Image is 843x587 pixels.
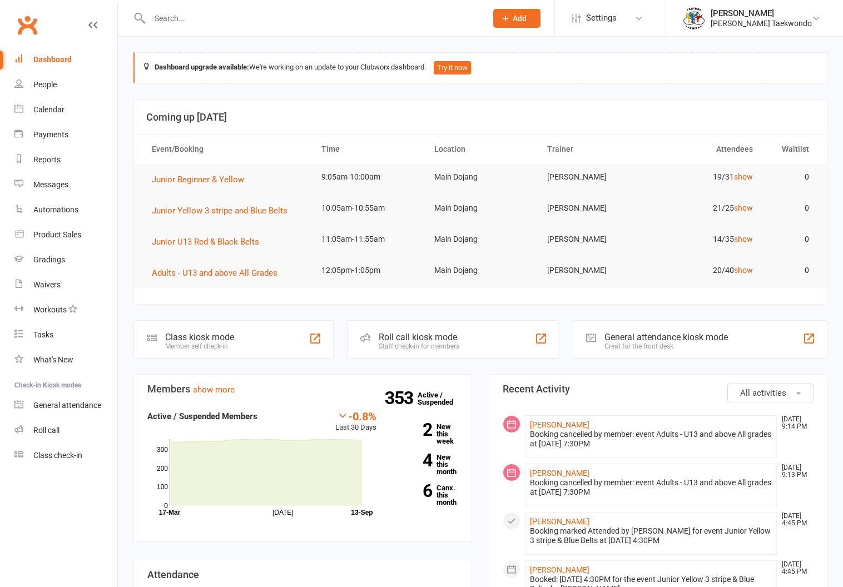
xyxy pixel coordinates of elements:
a: 6Canx. this month [393,484,458,506]
strong: 353 [385,390,418,406]
div: People [33,80,57,89]
th: Event/Booking [142,135,311,163]
div: Member self check-in [165,342,234,350]
div: Class check-in [33,451,82,460]
td: 0 [763,195,820,221]
button: All activities [727,384,814,402]
h3: Attendance [147,569,458,580]
div: We're working on an update to your Clubworx dashboard. [133,52,827,83]
strong: Active / Suspended Members [147,411,257,421]
a: Tasks [14,322,117,347]
a: show [734,172,753,181]
a: What's New [14,347,117,372]
time: [DATE] 4:45 PM [776,513,813,527]
td: 19/31 [650,164,763,190]
a: Messages [14,172,117,197]
button: Junior Yellow 3 stripe and Blue Belts [152,204,295,217]
a: People [14,72,117,97]
a: Workouts [14,297,117,322]
td: [PERSON_NAME] [537,164,650,190]
div: Roll call [33,426,59,435]
a: Payments [14,122,117,147]
td: Main Dojang [424,257,537,283]
a: General attendance kiosk mode [14,393,117,418]
h3: Recent Activity [503,384,814,395]
a: [PERSON_NAME] [530,420,589,429]
time: [DATE] 9:14 PM [776,416,813,430]
div: [PERSON_NAME] Taekwondo [711,18,812,28]
a: Product Sales [14,222,117,247]
th: Trainer [537,135,650,163]
time: [DATE] 4:45 PM [776,561,813,575]
a: Class kiosk mode [14,443,117,468]
div: Gradings [33,255,65,264]
div: Payments [33,130,68,139]
th: Time [311,135,424,163]
td: 0 [763,257,820,283]
div: Workouts [33,305,67,314]
span: Settings [586,6,617,31]
div: Last 30 Days [335,410,376,434]
div: Tasks [33,330,53,339]
time: [DATE] 9:13 PM [776,464,813,479]
td: 20/40 [650,257,763,283]
div: Dashboard [33,55,72,64]
span: Add [513,14,527,23]
input: Search... [146,11,479,26]
div: Booking cancelled by member: event Adults - U13 and above All grades at [DATE] 7:30PM [530,430,772,449]
span: Junior Yellow 3 stripe and Blue Belts [152,206,287,216]
div: -0.8% [335,410,376,422]
span: All activities [740,388,786,398]
div: Booking cancelled by member: event Adults - U13 and above All grades at [DATE] 7:30PM [530,478,772,497]
th: Waitlist [763,135,820,163]
div: Messages [33,180,68,189]
div: Product Sales [33,230,81,239]
td: [PERSON_NAME] [537,226,650,252]
img: thumb_image1638236014.png [683,7,705,29]
button: Junior U13 Red & Black Belts [152,235,267,248]
td: 9:05am-10:00am [311,164,424,190]
a: Dashboard [14,47,117,72]
td: 21/25 [650,195,763,221]
button: Junior Beginner & Yellow [152,173,252,186]
a: [PERSON_NAME] [530,565,589,574]
div: Staff check-in for members [379,342,459,350]
div: General attendance [33,401,101,410]
button: Adults - U13 and above All Grades [152,266,285,280]
td: Main Dojang [424,164,537,190]
td: [PERSON_NAME] [537,195,650,221]
span: Junior U13 Red & Black Belts [152,237,259,247]
span: Junior Beginner & Yellow [152,175,244,185]
td: 11:05am-11:55am [311,226,424,252]
div: Waivers [33,280,61,289]
h3: Coming up [DATE] [146,112,815,123]
strong: 4 [393,452,432,469]
button: Add [493,9,540,28]
div: Reports [33,155,61,164]
a: 4New this month [393,454,458,475]
h3: Members [147,384,458,395]
div: Booking marked Attended by [PERSON_NAME] for event Junior Yellow 3 stripe & Blue Belts at [DATE] ... [530,526,772,545]
strong: 6 [393,482,432,499]
a: Automations [14,197,117,222]
div: Great for the front desk [604,342,728,350]
td: 0 [763,226,820,252]
strong: 2 [393,421,432,438]
a: [PERSON_NAME] [530,517,589,526]
a: show [734,266,753,275]
button: Try it now [434,61,471,74]
th: Attendees [650,135,763,163]
div: Roll call kiosk mode [379,332,459,342]
a: Calendar [14,97,117,122]
td: 10:05am-10:55am [311,195,424,221]
a: Waivers [14,272,117,297]
a: Roll call [14,418,117,443]
div: Calendar [33,105,65,114]
td: 12:05pm-1:05pm [311,257,424,283]
td: [PERSON_NAME] [537,257,650,283]
a: show [734,235,753,243]
a: [PERSON_NAME] [530,469,589,477]
a: 2New this week [393,423,458,445]
td: 14/35 [650,226,763,252]
td: Main Dojang [424,195,537,221]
